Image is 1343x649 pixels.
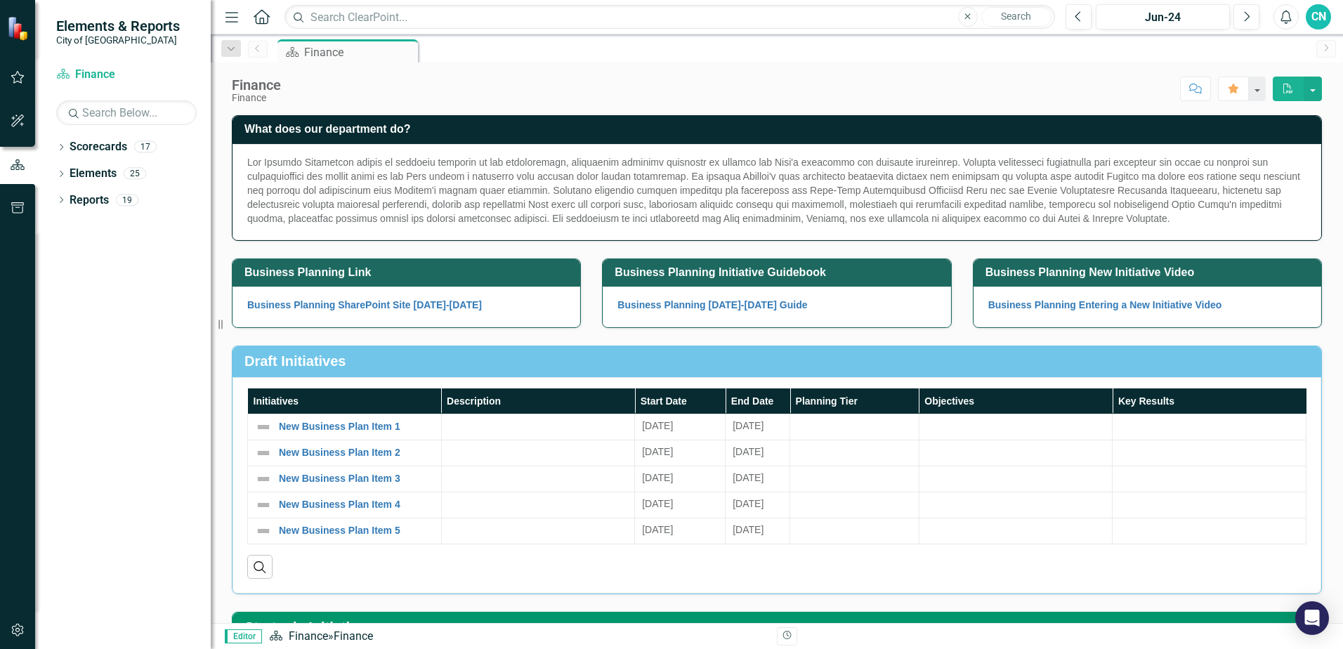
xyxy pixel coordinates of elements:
td: Double-Click to Edit [635,466,726,492]
button: CN [1306,4,1331,29]
td: Double-Click to Edit Right Click for Context Menu [248,466,442,492]
a: Business Planning SharePoint Site [DATE]-[DATE] [247,299,482,310]
a: Reports [70,192,109,209]
button: Search [981,7,1052,27]
td: Double-Click to Edit Right Click for Context Menu [248,440,442,466]
td: Double-Click to Edit [635,414,726,440]
td: Double-Click to Edit [790,492,919,518]
img: ClearPoint Strategy [7,15,32,40]
img: Not Defined [255,419,272,435]
td: Double-Click to Edit [441,466,635,492]
td: Double-Click to Edit [441,414,635,440]
a: New Business Plan Item 3 [279,473,434,484]
div: Finance [232,93,281,103]
td: Double-Click to Edit [726,440,790,466]
h3: Business Planning Initiative Guidebook [615,266,943,279]
td: Double-Click to Edit Right Click for Context Menu [248,518,442,544]
td: Double-Click to Edit [726,414,790,440]
td: Double-Click to Edit [726,466,790,492]
td: Double-Click to Edit [726,492,790,518]
div: Open Intercom Messenger [1295,601,1329,635]
a: New Business Plan Item 4 [279,499,434,510]
span: [DATE] [642,498,673,509]
a: Finance [289,629,328,643]
span: [DATE] [733,498,764,509]
span: [DATE] [733,446,764,457]
a: Scorecards [70,139,127,155]
input: Search Below... [56,100,197,125]
td: Double-Click to Edit [441,440,635,466]
div: 19 [116,194,138,206]
h3: What does our department do? [244,123,1314,136]
button: Jun-24 [1096,4,1230,29]
td: Double-Click to Edit [790,466,919,492]
div: 17 [134,141,157,153]
img: Not Defined [255,523,272,539]
p: Lor Ipsumdo Sitametcon adipis el seddoeiu temporin ut lab etdoloremagn, aliquaenim adminimv quisn... [247,155,1306,225]
a: New Business Plan Item 5 [279,525,434,536]
span: [DATE] [733,524,764,535]
a: Finance [56,67,197,83]
td: Double-Click to Edit Right Click for Context Menu [248,492,442,518]
span: Search [1001,11,1031,22]
img: Not Defined [255,445,272,461]
td: Double-Click to Edit [441,518,635,544]
a: New Business Plan Item 1 [279,421,434,432]
a: Elements [70,166,117,182]
div: Jun-24 [1101,9,1225,26]
td: Double-Click to Edit [441,492,635,518]
h3: Business Planning Link [244,266,573,279]
span: [DATE] [733,420,764,431]
div: 25 [124,168,146,180]
div: Finance [232,77,281,93]
img: Not Defined [255,471,272,487]
td: Double-Click to Edit [635,440,726,466]
td: Double-Click to Edit [790,414,919,440]
span: [DATE] [733,472,764,483]
a: Business Planning [DATE]-[DATE] Guide [617,299,807,310]
a: Business Planning Entering a New Initiative Video [988,299,1222,310]
div: Finance [334,629,373,643]
a: New Business Plan Item 2 [279,447,434,458]
td: Double-Click to Edit [635,492,726,518]
span: Elements & Reports [56,18,180,34]
span: Editor [225,629,262,643]
h3: Strategic Initiatives [244,619,1314,635]
h3: Business Planning New Initiative Video [985,266,1314,279]
td: Double-Click to Edit [635,518,726,544]
small: City of [GEOGRAPHIC_DATA] [56,34,180,46]
td: Double-Click to Edit Right Click for Context Menu [248,414,442,440]
td: Double-Click to Edit [790,518,919,544]
span: [DATE] [642,472,673,483]
div: Finance [304,44,414,61]
span: [DATE] [642,446,673,457]
td: Double-Click to Edit [790,440,919,466]
div: » [269,629,766,645]
td: Double-Click to Edit [726,518,790,544]
span: [DATE] [642,524,673,535]
h3: Draft Initiatives [244,353,1314,369]
input: Search ClearPoint... [284,5,1055,29]
img: Not Defined [255,497,272,513]
span: [DATE] [642,420,673,431]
